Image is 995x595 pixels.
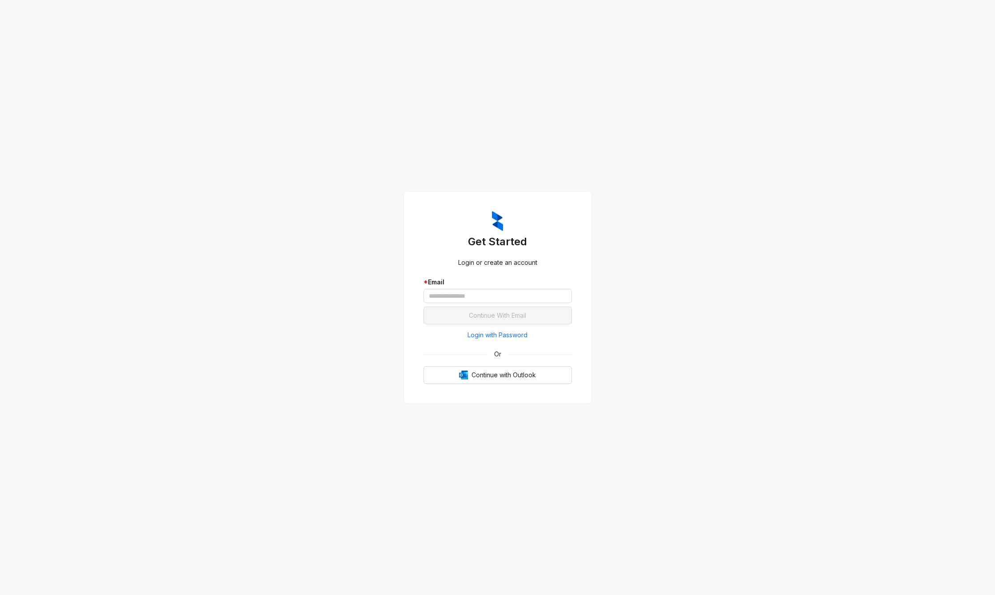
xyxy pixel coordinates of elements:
[472,370,536,380] span: Continue with Outlook
[424,366,572,384] button: OutlookContinue with Outlook
[468,330,527,340] span: Login with Password
[424,277,572,287] div: Email
[492,211,503,232] img: ZumaIcon
[459,371,468,379] img: Outlook
[424,258,572,268] div: Login or create an account
[488,349,507,359] span: Or
[424,307,572,324] button: Continue With Email
[424,328,572,342] button: Login with Password
[424,235,572,249] h3: Get Started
